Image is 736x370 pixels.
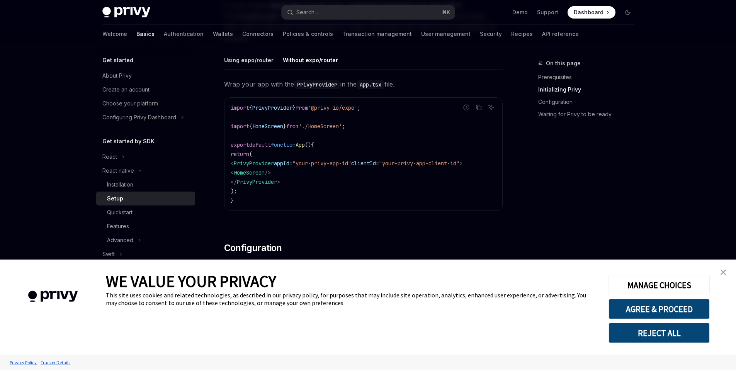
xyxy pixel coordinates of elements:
[102,249,115,259] div: Swift
[106,271,276,291] span: WE VALUE YOUR PRIVACY
[296,8,318,17] div: Search...
[474,102,484,112] button: Copy the contents from the code block
[102,71,132,80] div: About Privy
[274,160,289,167] span: appId
[442,9,450,15] span: ⌘ K
[231,123,249,130] span: import
[277,178,280,185] span: >
[271,141,296,148] span: function
[265,169,271,176] span: />
[282,5,455,19] button: Search...⌘K
[283,51,338,69] button: Without expo/router
[102,166,134,175] div: React native
[242,25,274,43] a: Connectors
[96,150,129,164] button: React
[546,59,581,68] span: On this page
[357,104,360,111] span: ;
[39,356,72,369] a: Tracker Details
[252,123,283,130] span: HomeScreen
[294,80,340,89] code: PrivyProvider
[234,169,265,176] span: HomeScreen
[96,178,195,192] a: Installation
[622,6,634,19] button: Toggle dark mode
[292,160,351,167] span: "your-privy-app-id"
[480,25,502,43] a: Security
[542,25,579,43] a: API reference
[379,160,459,167] span: "your-privy-app-client-id"
[96,247,126,261] button: Swift
[231,141,249,148] span: export
[286,123,299,130] span: from
[164,25,204,43] a: Authentication
[574,8,603,16] span: Dashboard
[283,25,333,43] a: Policies & controls
[96,205,195,219] a: Quickstart
[249,151,252,158] span: (
[224,79,503,90] span: Wrap your app with the in the file.
[102,56,133,65] h5: Get started
[249,141,271,148] span: default
[231,151,249,158] span: return
[568,6,615,19] a: Dashboard
[292,104,296,111] span: }
[376,160,379,167] span: =
[351,160,376,167] span: clientId
[96,219,195,233] a: Features
[461,102,471,112] button: Report incorrect code
[486,102,496,112] button: Ask AI
[459,160,462,167] span: >
[231,188,237,195] span: );
[213,25,233,43] a: Wallets
[512,8,528,16] a: Demo
[231,160,234,167] span: <
[234,160,274,167] span: PrivyProvider
[308,104,357,111] span: '@privy-io/expo'
[249,104,252,111] span: {
[96,110,188,124] button: Configuring Privy Dashboard
[102,113,176,122] div: Configuring Privy Dashboard
[107,194,123,203] div: Setup
[8,356,39,369] a: Privacy Policy
[283,123,286,130] span: }
[102,85,150,94] div: Create an account
[538,83,640,96] a: Initializing Privy
[231,169,234,176] span: <
[289,160,292,167] span: =
[537,8,558,16] a: Support
[609,275,710,295] button: MANAGE CHOICES
[342,25,412,43] a: Transaction management
[102,152,117,161] div: React
[609,323,710,343] button: REJECT ALL
[107,222,129,231] div: Features
[421,25,471,43] a: User management
[357,80,384,89] code: App.tsx
[609,299,710,319] button: AGREE & PROCEED
[538,96,640,108] a: Configuration
[224,242,282,254] span: Configuration
[299,123,342,130] span: './HomeScreen'
[311,141,314,148] span: {
[249,123,252,130] span: {
[224,51,274,69] button: Using expo/router
[96,83,195,97] a: Create an account
[342,123,345,130] span: ;
[231,197,234,204] span: }
[296,141,305,148] span: App
[107,236,133,245] div: Advanced
[96,192,195,205] a: Setup
[721,270,726,275] img: close banner
[96,233,145,247] button: Advanced
[511,25,533,43] a: Recipes
[296,104,308,111] span: from
[107,208,133,217] div: Quickstart
[716,265,731,280] a: close banner
[12,280,94,313] img: company logo
[102,25,127,43] a: Welcome
[252,104,292,111] span: PrivyProvider
[102,99,158,108] div: Choose your platform
[231,104,249,111] span: import
[237,178,277,185] span: PrivyProvider
[106,291,597,307] div: This site uses cookies and related technologies, as described in our privacy policy, for purposes...
[102,7,150,18] img: dark logo
[96,69,195,83] a: About Privy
